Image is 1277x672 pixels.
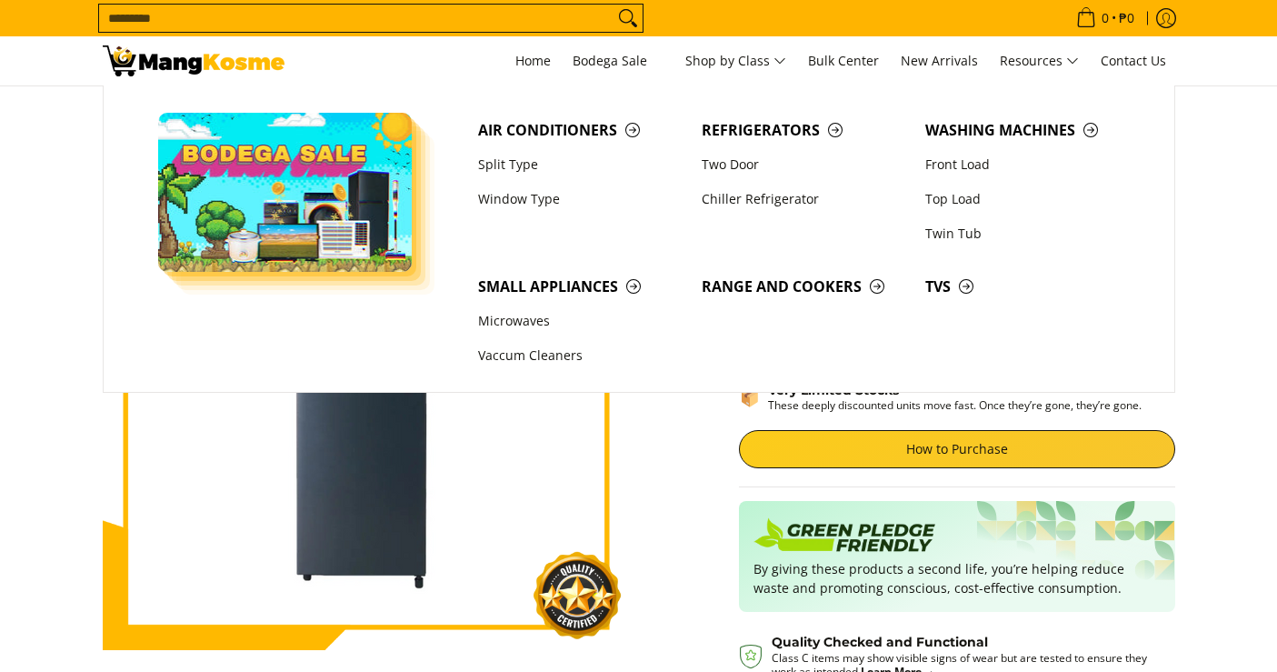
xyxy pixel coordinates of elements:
a: Bulk Center [799,36,888,85]
span: 0 [1099,12,1112,25]
a: Chiller Refrigerator [693,182,916,216]
span: Bulk Center [808,52,879,69]
a: Small Appliances [469,269,693,304]
a: Top Load [916,182,1140,216]
a: Microwaves [469,305,693,339]
nav: Main Menu [303,36,1175,85]
a: Resources [991,36,1088,85]
a: Range and Cookers [693,269,916,304]
a: TVs [916,269,1140,304]
a: Window Type [469,182,693,216]
a: Washing Machines [916,113,1140,147]
span: Contact Us [1101,52,1166,69]
span: Resources [1000,50,1079,73]
a: Home [506,36,560,85]
span: Refrigerators [702,119,907,142]
a: Two Door [693,147,916,182]
button: Search [614,5,643,32]
span: Range and Cookers [702,276,907,298]
span: TVs [925,276,1131,298]
span: ₱0 [1116,12,1137,25]
span: Home [515,52,551,69]
a: Refrigerators [693,113,916,147]
span: Shop by Class [685,50,786,73]
a: How to Purchase [739,430,1175,468]
a: Bodega Sale [564,36,673,85]
p: These deeply discounted units move fast. Once they’re gone, they’re gone. [768,398,1142,412]
a: Front Load [916,147,1140,182]
a: Air Conditioners [469,113,693,147]
img: Condura 10.1 Cu. Ft. Top Freezer Inverter Ref (Class C) l Mang Kosme [103,45,284,76]
span: New Arrivals [901,52,978,69]
span: Small Appliances [478,276,683,298]
a: Shop by Class [676,36,795,85]
a: Contact Us [1092,36,1175,85]
span: Air Conditioners [478,119,683,142]
img: Bodega Sale [158,113,413,272]
a: Vaccum Cleaners [469,339,693,374]
span: • [1071,8,1140,28]
p: By giving these products a second life, you’re helping reduce waste and promoting conscious, cost... [753,559,1161,597]
strong: Quality Checked and Functional [772,634,988,650]
span: Bodega Sale [573,50,663,73]
a: Split Type [469,147,693,182]
a: Twin Tub [916,216,1140,251]
img: Badge sustainability green pledge friendly [753,516,935,559]
a: New Arrivals [892,36,987,85]
span: Washing Machines [925,119,1131,142]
